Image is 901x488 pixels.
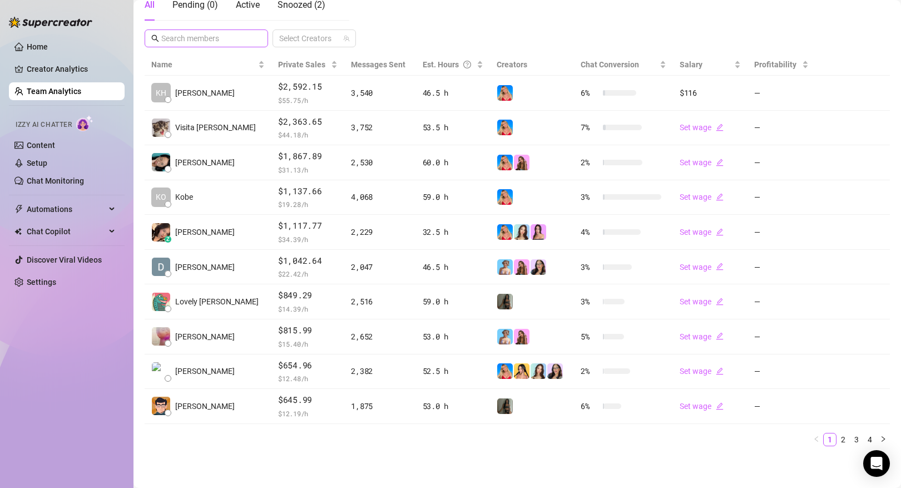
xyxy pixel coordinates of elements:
[27,255,102,264] a: Discover Viral Videos
[351,87,409,99] div: 3,540
[877,433,890,446] li: Next Page
[27,42,48,51] a: Home
[716,263,724,270] span: edit
[716,193,724,201] span: edit
[278,164,338,175] span: $ 31.13 /h
[497,398,513,414] img: Brandy
[581,226,598,238] span: 4 %
[824,433,836,446] a: 1
[351,261,409,273] div: 2,047
[747,215,815,250] td: —
[497,363,513,379] img: Ashley
[175,331,235,343] span: [PERSON_NAME]
[680,193,724,201] a: Set wageedit
[716,402,724,410] span: edit
[351,60,405,69] span: Messages Sent
[278,289,338,302] span: $849.29
[175,295,259,308] span: Lovely [PERSON_NAME]
[156,87,166,99] span: KH
[278,95,338,106] span: $ 55.75 /h
[27,278,56,287] a: Settings
[423,191,483,203] div: 59.0 h
[813,436,820,442] span: left
[863,450,890,477] div: Open Intercom Messenger
[754,60,796,69] span: Profitability
[351,365,409,377] div: 2,382
[877,433,890,446] button: right
[423,295,483,308] div: 59.0 h
[278,185,338,198] span: $1,137.66
[156,191,166,203] span: KO
[823,433,836,446] li: 1
[581,121,598,134] span: 7 %
[581,295,598,308] span: 3 %
[27,200,106,218] span: Automations
[343,35,350,42] span: team
[680,228,724,236] a: Set wageedit
[581,87,598,99] span: 6 %
[278,303,338,314] span: $ 14.39 /h
[423,261,483,273] div: 46.5 h
[423,400,483,412] div: 53.0 h
[278,254,338,268] span: $1,042.64
[716,159,724,166] span: edit
[716,124,724,131] span: edit
[680,402,724,411] a: Set wageedit
[27,141,55,150] a: Content
[278,268,338,279] span: $ 22.42 /h
[9,17,92,28] img: logo-BBDzfeDw.svg
[747,284,815,319] td: —
[27,223,106,240] span: Chat Copilot
[152,397,170,415] img: conan bez
[423,226,483,238] div: 32.5 h
[863,433,877,446] li: 4
[278,338,338,349] span: $ 15.40 /h
[14,205,23,214] span: thunderbolt
[278,199,338,210] span: $ 19.28 /h
[880,436,887,442] span: right
[850,433,863,446] li: 3
[175,365,235,377] span: [PERSON_NAME]
[497,329,513,344] img: Vanessa
[278,234,338,245] span: $ 34.39 /h
[514,329,529,344] img: Ari
[151,58,256,71] span: Name
[747,319,815,354] td: —
[423,156,483,169] div: 60.0 h
[27,159,47,167] a: Setup
[497,155,513,170] img: Ashley
[423,121,483,134] div: 53.5 h
[151,34,159,42] span: search
[278,219,338,233] span: $1,117.77
[351,226,409,238] div: 2,229
[145,54,271,76] th: Name
[27,176,84,185] a: Chat Monitoring
[531,259,546,275] img: Sami
[152,362,170,381] img: Paul James Sori…
[680,87,741,99] div: $116
[351,295,409,308] div: 2,516
[278,359,338,372] span: $654.96
[514,259,529,275] img: Ari
[423,365,483,377] div: 52.5 h
[175,261,235,273] span: [PERSON_NAME]
[514,363,529,379] img: Jocelyn
[680,60,702,69] span: Salary
[850,433,863,446] a: 3
[16,120,72,130] span: Izzy AI Chatter
[351,191,409,203] div: 4,068
[278,115,338,129] span: $2,363.65
[514,224,529,240] img: Amelia
[152,119,170,137] img: Visita Renz Edw…
[278,373,338,384] span: $ 12.48 /h
[175,121,256,134] span: Visita [PERSON_NAME]
[175,191,193,203] span: Kobe
[581,156,598,169] span: 2 %
[747,111,815,146] td: —
[14,228,22,235] img: Chat Copilot
[836,433,850,446] li: 2
[27,60,116,78] a: Creator Analytics
[152,223,170,241] img: Joyce Valerio
[747,76,815,111] td: —
[747,354,815,390] td: —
